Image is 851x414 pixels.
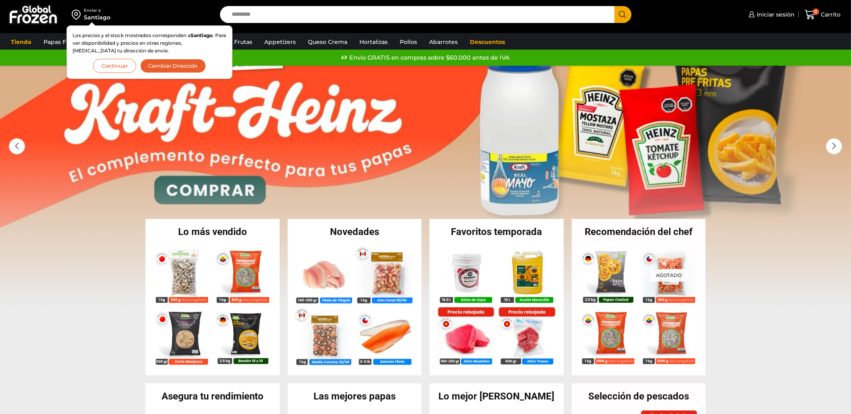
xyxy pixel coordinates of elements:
[145,391,280,401] h2: Asegura tu rendimiento
[803,5,843,24] a: 0 Carrito
[145,227,280,237] h2: Lo más vendido
[396,34,421,50] a: Pollos
[466,34,509,50] a: Descuentos
[39,34,83,50] a: Papas Fritas
[84,13,110,21] div: Santiago
[191,32,213,38] strong: Santiago
[72,8,84,21] img: address-field-icon.svg
[650,269,687,281] p: Agotado
[572,391,706,401] h2: Selección de pescados
[355,34,392,50] a: Hortalizas
[614,6,631,23] button: Search button
[304,34,351,50] a: Queso Crema
[93,59,136,73] button: Continuar
[826,138,842,154] div: Next slide
[430,227,564,237] h2: Favoritos temporada
[9,138,25,154] div: Previous slide
[425,34,462,50] a: Abarrotes
[430,391,564,401] h2: Lo mejor [PERSON_NAME]
[755,10,795,19] span: Iniciar sesión
[260,34,300,50] a: Appetizers
[819,10,841,19] span: Carrito
[288,391,422,401] h2: Las mejores papas
[572,227,706,237] h2: Recomendación del chef
[84,8,110,13] div: Enviar a
[288,227,422,237] h2: Novedades
[140,59,206,73] button: Cambiar Dirección
[7,34,35,50] a: Tienda
[747,6,795,23] a: Iniciar sesión
[73,31,226,55] p: Los precios y el stock mostrados corresponden a . Para ver disponibilidad y precios en otras regi...
[813,8,819,15] span: 0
